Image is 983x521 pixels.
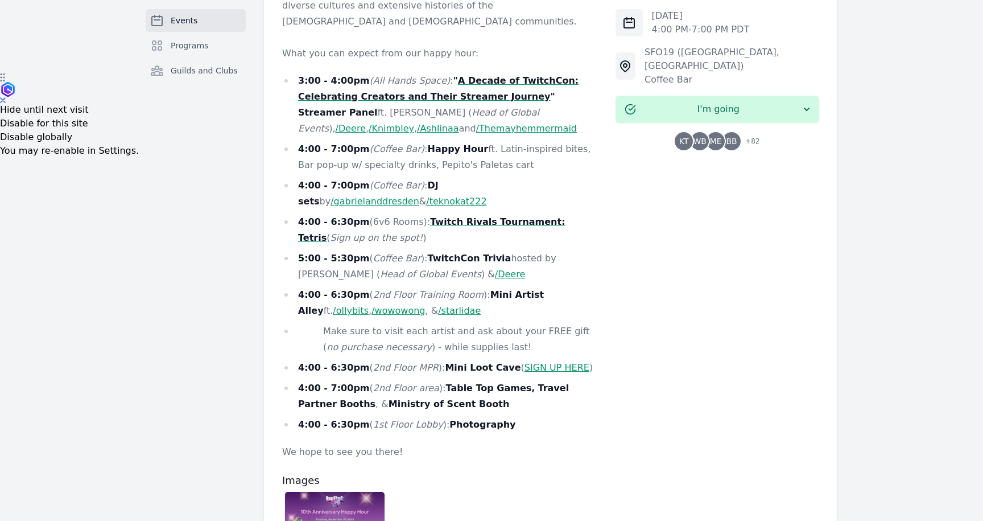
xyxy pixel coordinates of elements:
[389,399,510,409] strong: Ministry of Scent Booth
[373,419,443,430] em: 1st Floor Lobby
[282,141,597,173] li: : ft. Latin-inspired bites, Bar pop-up w/ specialty drinks, Pepito's Paletas cart
[428,253,511,264] strong: TwitchCon Trivia
[373,362,439,373] em: 2nd Floor MPR
[282,474,597,487] h3: Images
[738,134,759,150] span: + 82
[282,380,597,412] li: ( ): , &
[298,216,370,227] strong: 4:00 - 6:30pm
[282,417,597,433] li: ( ):
[652,23,750,36] p: 4:00 PM - 7:00 PM PDT
[298,419,370,430] strong: 4:00 - 6:30pm
[298,143,370,154] strong: 4:00 - 7:00pm
[453,75,458,86] strong: "
[373,289,484,300] em: 2nd Floor Training Room
[476,123,577,134] a: /Themayhemmermaid
[282,73,597,137] li: : ft. [PERSON_NAME] ( ), , , and
[449,419,515,430] strong: Photography
[333,305,369,316] a: /ollybits
[330,232,423,243] em: Sign up on the spot!
[495,269,525,280] a: /Deere
[282,178,597,210] li: : by &
[298,107,378,118] strong: Streamer Panel
[417,123,459,134] a: /Ashlinaa
[298,253,370,264] strong: 5:00 - 5:30pm
[298,216,565,243] a: Twitch Rivals Tournament: Tetris
[371,305,425,316] a: /wowowong
[710,137,722,145] span: ME
[298,383,370,393] strong: 4:00 - 7:00pm
[146,9,246,100] nav: Sidebar
[446,383,535,393] strong: Table Top Games,
[645,73,819,87] div: Coffee Bar
[282,287,597,319] li: ( ): ft. , , &
[282,444,597,460] p: We hope to see you there!
[636,102,801,116] span: I'm going
[616,96,819,123] button: I'm going
[550,91,555,102] strong: "
[282,46,597,61] p: What you can expect from our happy hour:
[146,34,246,57] a: Programs
[171,15,197,26] span: Events
[336,123,366,134] a: /Deere
[146,9,246,32] a: Events
[370,180,425,191] em: (Coffee Bar)
[373,383,439,393] em: 2nd Floor area
[171,40,208,51] span: Programs
[645,46,819,73] div: SFO19 ([GEOGRAPHIC_DATA], [GEOGRAPHIC_DATA])
[373,253,421,264] em: Coffee Bar
[369,123,414,134] a: /Knimbley
[370,75,451,86] em: (All Hands Space)
[298,289,370,300] strong: 4:00 - 6:30pm
[282,251,597,282] li: ( ): hosted by [PERSON_NAME] ( ) &
[726,137,737,145] span: BB
[428,143,489,154] strong: Happy Hour
[282,323,597,355] li: Make sure to visit each artist and ask about your FREE gift ( ) - while supplies last!
[445,362,521,373] strong: Mini Loot Cave
[331,196,419,207] a: /gabrielanddresden
[146,59,246,82] a: Guilds and Clubs
[327,342,432,352] em: no purchase necessary
[693,137,706,145] span: WB
[380,269,481,280] em: Head of Global Events
[298,180,370,191] strong: 4:00 - 7:00pm
[282,360,597,376] li: ( ): ( )
[426,196,486,207] a: /teknokat222
[438,305,481,316] a: /starlidae
[298,75,370,86] strong: 3:00 - 4:00pm
[370,143,425,154] em: (Coffee Bar)
[282,214,597,246] li: (6v6 Rooms): ( )
[652,9,750,23] p: [DATE]
[524,362,589,373] a: SIGN UP HERE
[171,65,238,76] span: Guilds and Clubs
[298,362,370,373] strong: 4:00 - 6:30pm
[679,137,689,145] span: KT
